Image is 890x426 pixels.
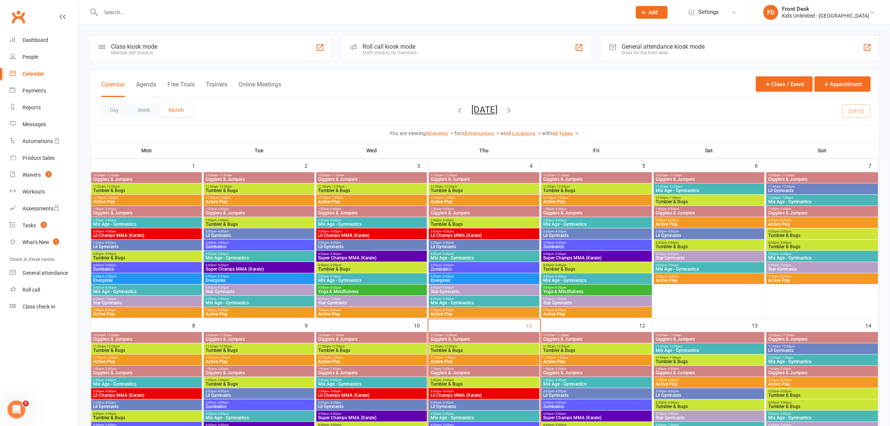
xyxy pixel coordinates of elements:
[205,219,313,222] span: 2:00pm
[318,256,425,260] span: Super Champs MMA (Karate)
[768,222,876,226] span: Active Play
[218,185,232,188] span: - 12:00pm
[318,252,425,256] span: 4:00pm
[430,200,538,204] span: Active Play
[111,43,157,50] div: Class kiosk mode
[22,172,41,178] div: Waivers
[441,207,454,211] span: - 2:00pm
[205,207,313,211] span: 1:00pm
[768,230,876,233] span: 3:00pm
[555,174,569,177] span: - 11:00am
[642,159,653,171] div: 5
[782,12,869,19] div: Kids Unlimited - [GEOGRAPHIC_DATA]
[543,207,650,211] span: 1:00pm
[318,177,425,182] span: Gigglers & Jumpers
[93,230,200,233] span: 3:00pm
[768,256,876,260] span: Mix Age - Gymnastics
[93,207,200,211] span: 1:00pm
[205,200,313,204] span: Active Play
[554,275,566,278] span: - 6:00pm
[363,43,417,50] div: Roll call kiosk mode
[555,185,570,188] span: - 12:00pm
[329,241,341,244] span: - 4:00pm
[128,103,159,117] button: Week
[10,298,79,315] a: Class kiosk mode
[104,252,116,256] span: - 5:00pm
[430,188,538,193] span: Tumbler & Bugs
[22,104,41,110] div: Reports
[53,238,59,245] span: 1
[554,252,566,256] span: - 5:00pm
[430,207,538,211] span: 1:00pm
[543,233,650,238] span: Lil Gymnasts
[768,185,876,188] span: 11:00am
[218,174,232,177] span: - 11:00am
[443,185,457,188] span: - 12:00pm
[430,222,538,226] span: Tumbler & Bugs
[430,244,538,249] span: Lil Gymnasts
[329,286,341,289] span: - 6:00pm
[93,233,200,238] span: Lil Champs MMA (Karate)
[318,211,425,215] span: Gigglers & Jumpers
[768,211,876,215] span: Gigglers & Jumpers
[781,196,793,200] span: - 1:00pm
[104,286,116,289] span: - 6:00pm
[666,219,679,222] span: - 3:00pm
[655,241,763,244] span: 3:00pm
[501,130,506,136] strong: at
[93,275,200,278] span: 5:00pm
[10,282,79,298] a: Roll call
[441,264,454,267] span: - 5:00pm
[655,200,763,204] span: Tumbler & Bugs
[93,188,200,193] span: Tumbler & Bugs
[10,82,79,99] a: Payments
[23,401,29,407] span: 5
[655,222,763,226] span: Active Play
[768,241,876,244] span: 4:00pm
[441,252,454,256] span: - 5:00pm
[441,275,454,278] span: - 6:00pm
[159,103,193,117] button: Month
[205,252,313,256] span: 4:00pm
[779,275,791,278] span: - 8:00pm
[318,241,425,244] span: 3:00pm
[543,278,650,283] span: Mix Age - Gymnastics
[318,219,425,222] span: 2:00pm
[318,275,425,278] span: 5:00pm
[10,265,79,282] a: General attendance kiosk mode
[93,196,200,200] span: 12:00pm
[10,32,79,49] a: Dashboard
[430,278,538,283] span: Energimix
[203,143,315,158] th: Tue
[10,133,79,150] a: Automations
[105,185,120,188] span: - 12:00pm
[543,241,650,244] span: 3:00pm
[329,207,341,211] span: - 2:00pm
[216,207,229,211] span: - 2:00pm
[318,174,425,177] span: 10:00am
[543,196,650,200] span: 12:00pm
[318,222,425,226] span: Mix Age - Gymnastics
[104,241,116,244] span: - 4:00pm
[22,71,44,77] div: Calendar
[768,267,876,271] span: Star Gymnasts
[763,5,778,20] div: FD
[93,278,200,283] span: Energimix
[93,222,200,226] span: Mix Age - Gymnastics
[318,264,425,267] span: 4:00pm
[668,185,682,188] span: - 12:00pm
[814,76,871,92] button: Appointment
[543,230,650,233] span: 3:00pm
[554,219,566,222] span: - 3:00pm
[101,103,128,117] button: Day
[205,177,313,182] span: Gigglers & Jumpers
[318,244,425,249] span: Lil Gymnasts
[543,275,650,278] span: 5:00pm
[768,233,876,238] span: Tumbler & Bugs
[698,4,719,21] span: Settings
[430,252,538,256] span: 4:00pm
[655,244,763,249] span: Tumbler & Bugs
[10,217,79,234] a: Tasks 3
[104,207,116,211] span: - 2:00pm
[218,196,231,200] span: - 1:00pm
